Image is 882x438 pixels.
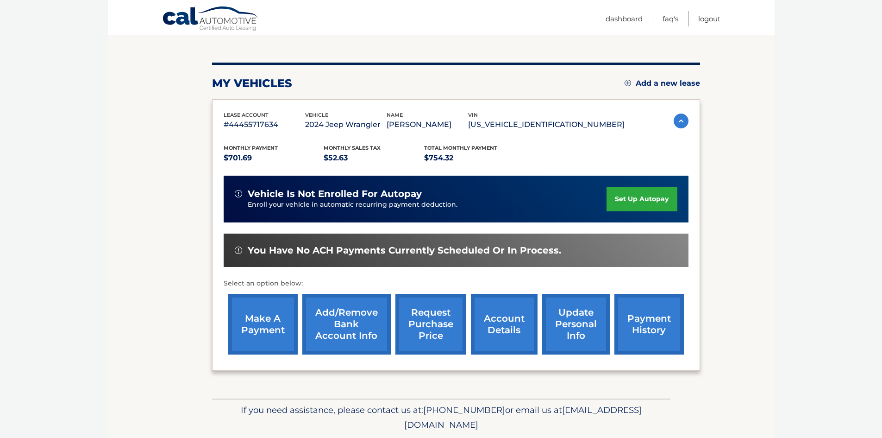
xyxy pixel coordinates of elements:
span: [EMAIL_ADDRESS][DOMAIN_NAME] [404,405,642,430]
a: set up autopay [607,187,677,211]
a: Cal Automotive [162,6,259,33]
a: Add/Remove bank account info [302,294,391,355]
p: $754.32 [424,152,525,165]
p: Enroll your vehicle in automatic recurring payment deduction. [248,200,607,210]
a: payment history [614,294,684,355]
img: add.svg [625,80,631,86]
a: Add a new lease [625,79,700,88]
a: request purchase price [395,294,466,355]
span: [PHONE_NUMBER] [423,405,505,415]
p: #44455717634 [224,118,305,131]
p: $52.63 [324,152,424,165]
img: accordion-active.svg [674,114,688,128]
p: $701.69 [224,152,324,165]
span: name [387,112,403,118]
span: You have no ACH payments currently scheduled or in process. [248,245,561,256]
a: make a payment [228,294,298,355]
span: Total Monthly Payment [424,145,497,151]
a: FAQ's [663,11,678,26]
span: vin [468,112,478,118]
span: vehicle is not enrolled for autopay [248,188,422,200]
h2: my vehicles [212,76,292,90]
a: update personal info [542,294,610,355]
p: If you need assistance, please contact us at: or email us at [218,403,664,432]
span: lease account [224,112,269,118]
span: Monthly Payment [224,145,278,151]
a: Dashboard [606,11,643,26]
a: account details [471,294,538,355]
p: Select an option below: [224,278,688,289]
p: [US_VEHICLE_IDENTIFICATION_NUMBER] [468,118,625,131]
img: alert-white.svg [235,190,242,197]
a: Logout [698,11,720,26]
img: alert-white.svg [235,247,242,254]
p: 2024 Jeep Wrangler [305,118,387,131]
span: vehicle [305,112,328,118]
span: Monthly sales Tax [324,145,381,151]
p: [PERSON_NAME] [387,118,468,131]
